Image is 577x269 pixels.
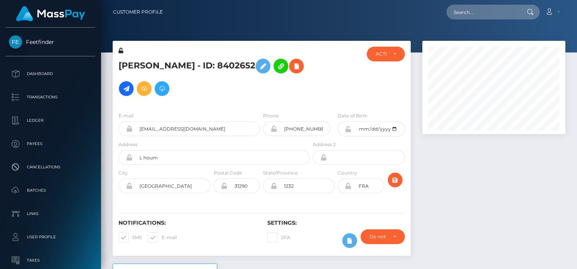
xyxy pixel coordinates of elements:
span: Feetfinder [6,38,95,45]
p: Batches [9,185,92,196]
button: Do not require [361,229,405,244]
a: User Profile [6,227,95,247]
a: Dashboard [6,64,95,84]
a: Customer Profile [113,4,163,20]
a: Links [6,204,95,224]
h6: Notifications: [119,220,256,226]
div: ACTIVE [376,51,387,57]
img: Feetfinder [9,35,22,49]
label: 2FA [267,232,290,243]
div: Do not require [370,234,387,240]
label: City [119,169,128,176]
p: Links [9,208,92,220]
label: SMS [119,232,142,243]
a: Batches [6,181,95,200]
a: Cancellations [6,157,95,177]
label: Phone [263,112,279,119]
label: Address 2 [313,141,336,148]
p: Payees [9,138,92,150]
a: Payees [6,134,95,154]
label: Postal Code [214,169,242,176]
h5: [PERSON_NAME] - ID: 8402652 [119,55,305,100]
p: Ledger [9,115,92,126]
label: Address [119,141,138,148]
p: Taxes [9,255,92,266]
label: State/Province [263,169,298,176]
a: Ledger [6,111,95,130]
a: Initiate Payout [119,81,134,96]
label: E-mail [119,112,134,119]
p: Cancellations [9,161,92,173]
button: ACTIVE [367,47,405,61]
a: Transactions [6,87,95,107]
p: Transactions [9,91,92,103]
p: User Profile [9,231,92,243]
label: Country [338,169,357,176]
p: Dashboard [9,68,92,80]
h6: Settings: [267,220,404,226]
input: Search... [446,5,519,19]
img: MassPay Logo [16,6,85,21]
label: E-mail [148,232,177,243]
label: Date of Birth [338,112,368,119]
